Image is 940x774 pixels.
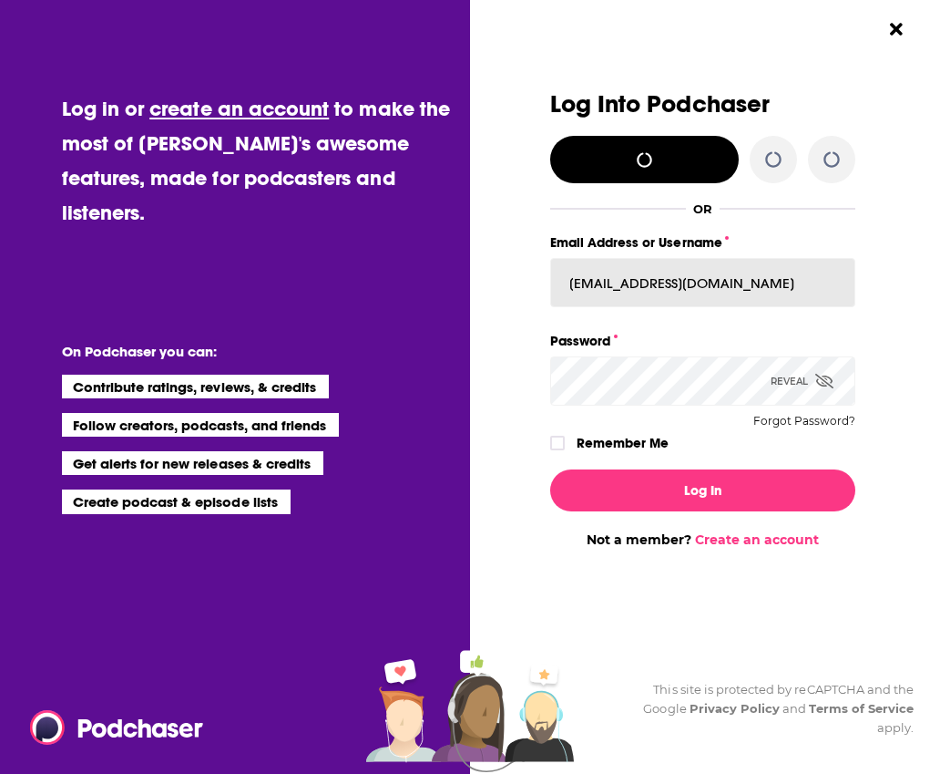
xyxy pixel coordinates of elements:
[29,710,204,745] img: Podchaser - Follow, Share and Rate Podcasts
[62,375,330,398] li: Contribute ratings, reviews, & credits
[695,531,819,548] a: Create an account
[62,451,323,475] li: Get alerts for new releases & credits
[149,96,329,121] a: create an account
[62,413,340,437] li: Follow creators, podcasts, and friends
[550,258,855,307] input: Email Address or Username
[550,329,855,353] label: Password
[879,12,914,46] button: Close Button
[550,91,855,118] h3: Log Into Podchaser
[809,701,914,716] a: Terms of Service
[550,531,855,548] div: Not a member?
[693,201,712,216] div: OR
[771,356,833,406] div: Reveal
[550,470,855,511] button: Log In
[608,680,914,738] div: This site is protected by reCAPTCHA and the Google and apply.
[577,431,669,455] label: Remember Me
[29,710,189,745] a: Podchaser - Follow, Share and Rate Podcasts
[753,415,855,428] button: Forgot Password?
[690,701,781,716] a: Privacy Policy
[550,231,855,254] label: Email Address or Username
[62,343,426,360] li: On Podchaser you can:
[62,490,291,513] li: Create podcast & episode lists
